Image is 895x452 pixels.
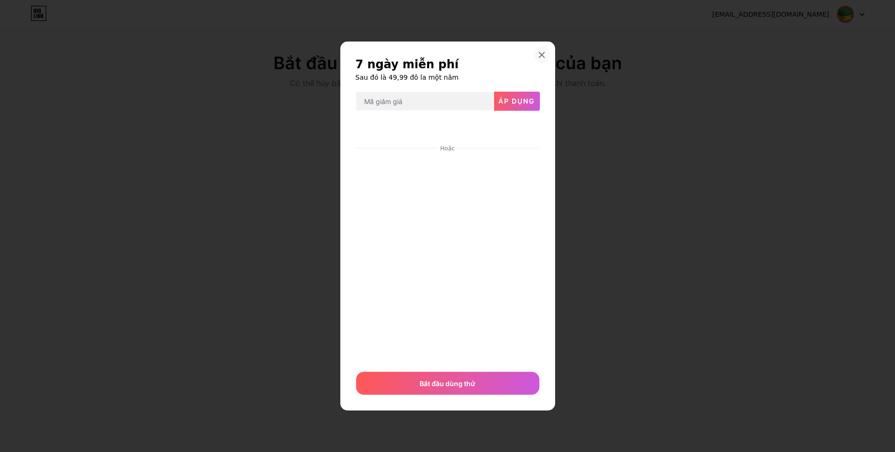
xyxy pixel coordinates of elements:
[356,119,539,142] iframe: Bảo mật khung nút thanh toán
[356,58,459,71] font: 7 ngày miễn phí
[440,145,454,152] font: Hoặc
[494,92,540,111] button: Áp dụng
[498,97,535,105] font: Áp dụng
[356,74,459,81] font: Sau đó là 49,99 đô la một năm
[420,379,475,388] font: Bắt đầu dùng thử
[356,92,494,111] input: Mã giảm giá
[354,153,541,363] iframe: Bảo mật khung nhập liệu thanh toán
